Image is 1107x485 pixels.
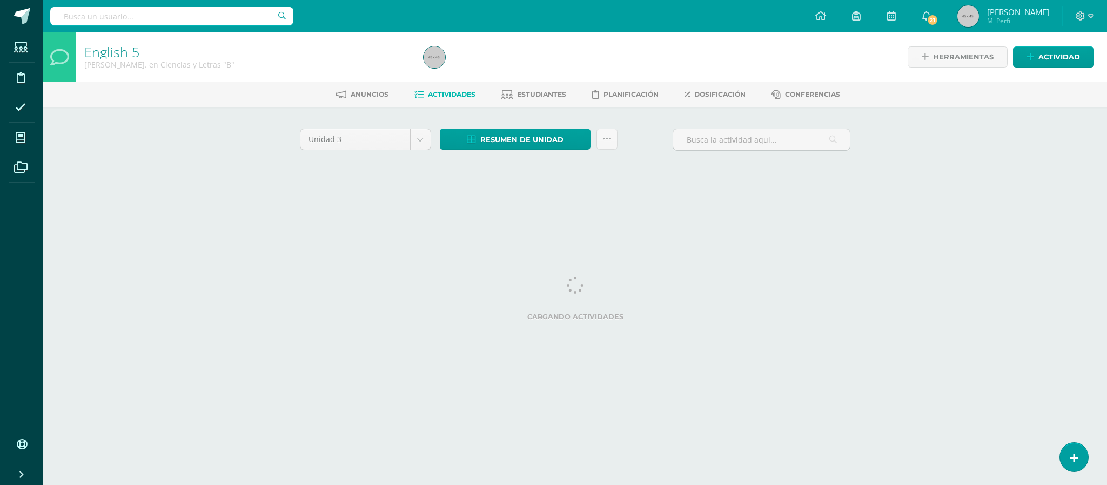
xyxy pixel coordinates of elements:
[685,86,746,103] a: Dosificación
[603,90,659,98] span: Planificación
[480,130,563,150] span: Resumen de unidad
[428,90,475,98] span: Actividades
[501,86,566,103] a: Estudiantes
[424,46,445,68] img: 45x45
[785,90,840,98] span: Conferencias
[440,129,591,150] a: Resumen de unidad
[517,90,566,98] span: Estudiantes
[592,86,659,103] a: Planificación
[694,90,746,98] span: Dosificación
[1013,46,1094,68] a: Actividad
[308,129,402,150] span: Unidad 3
[300,129,431,150] a: Unidad 3
[933,47,994,67] span: Herramientas
[50,7,293,25] input: Busca un usuario...
[336,86,388,103] a: Anuncios
[927,14,938,26] span: 21
[771,86,840,103] a: Conferencias
[987,6,1049,17] span: [PERSON_NAME]
[908,46,1008,68] a: Herramientas
[1038,47,1080,67] span: Actividad
[673,129,850,150] input: Busca la actividad aquí...
[414,86,475,103] a: Actividades
[84,59,411,70] div: Quinto Bach. en Ciencias y Letras 'B'
[957,5,979,27] img: 45x45
[84,44,411,59] h1: English 5
[300,313,851,321] label: Cargando actividades
[351,90,388,98] span: Anuncios
[987,16,1049,25] span: Mi Perfil
[84,43,139,61] a: English 5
